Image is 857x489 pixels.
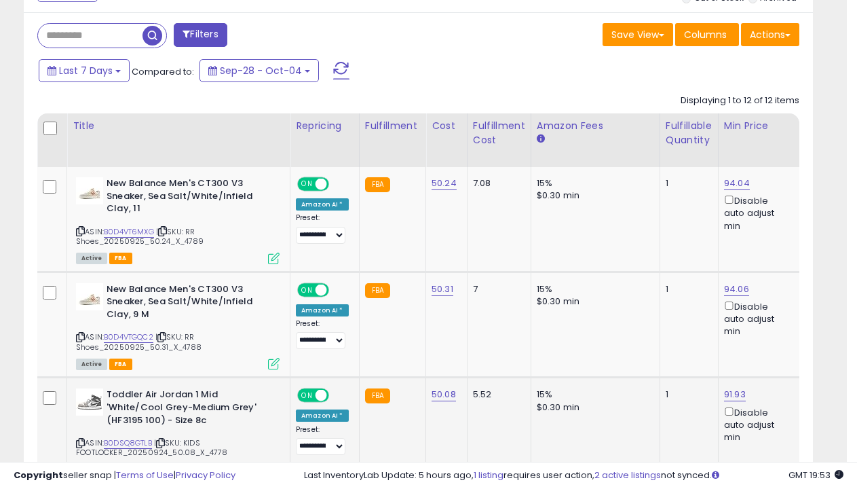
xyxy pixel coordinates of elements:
span: OFF [327,390,349,401]
a: Terms of Use [116,469,174,482]
b: New Balance Men's CT300 V3 Sneaker, Sea Salt/White/Infield Clay, 9 M [107,283,271,325]
div: Title [73,119,284,133]
div: 15% [537,388,649,401]
div: Disable auto adjust min [724,193,789,232]
button: Sep-28 - Oct-04 [199,59,319,82]
span: OFF [327,284,349,295]
span: All listings currently available for purchase on Amazon [76,253,107,264]
a: 50.08 [432,388,456,401]
div: seller snap | | [14,469,235,482]
div: 15% [537,177,649,189]
img: 31YpKBxtG7L._SL40_.jpg [76,283,103,310]
div: 15% [537,283,649,295]
span: All listings currently available for purchase on Amazon [76,359,107,370]
span: FBA [109,253,132,264]
div: Amazon AI * [296,198,349,211]
button: Last 7 Days [39,59,130,82]
a: B0D4VTGQC2 [104,331,153,343]
span: 2025-10-12 19:53 GMT [788,469,843,482]
div: Fulfillment Cost [473,119,525,147]
div: Disable auto adjust min [724,405,789,444]
span: ON [299,179,316,190]
div: $0.30 min [537,401,649,414]
div: 5.52 [473,388,520,401]
div: ASIN: [76,388,280,474]
span: OFF [327,179,349,190]
div: Displaying 1 to 12 of 12 items [681,94,799,107]
span: | SKU: RR Shoes_20250925_50.31_X_4788 [76,331,202,352]
span: | SKU: RR Shoes_20250925_50.24_X_4789 [76,226,204,247]
div: $0.30 min [537,189,649,202]
div: Disable auto adjust min [724,299,789,338]
div: ASIN: [76,177,280,263]
div: Min Price [724,119,794,133]
small: FBA [365,388,390,403]
span: | SKU: KIDS FOOTLOCKER_20250924_50.08_X_4778 [76,437,227,458]
div: Preset: [296,425,349,456]
div: ASIN: [76,283,280,369]
span: Last 7 Days [59,64,113,77]
a: 1 listing [474,469,503,482]
div: Amazon Fees [537,119,654,133]
span: ON [299,284,316,295]
div: Repricing [296,119,354,133]
span: Columns [684,28,727,41]
span: Compared to: [132,65,194,78]
div: Amazon AI * [296,304,349,316]
div: Fulfillment [365,119,420,133]
div: Fulfillable Quantity [666,119,712,147]
a: 94.04 [724,177,750,190]
span: Sep-28 - Oct-04 [220,64,302,77]
b: New Balance Men's CT300 V3 Sneaker, Sea Salt/White/Infield Clay, 11 [107,177,271,219]
div: 1 [666,283,708,295]
span: FBA [109,359,132,370]
small: FBA [365,177,390,192]
div: Cost [432,119,461,133]
div: 1 [666,177,708,189]
span: ON [299,390,316,401]
a: 50.31 [432,283,453,296]
a: B0DSQ8GTLB [104,437,152,449]
button: Filters [174,23,227,47]
img: 41uJV1jOm0L._SL40_.jpg [76,388,103,416]
div: Preset: [296,213,349,244]
div: Last InventoryLab Update: 5 hours ago, requires user action, not synced. [304,469,843,482]
button: Columns [675,23,739,46]
div: Amazon AI * [296,410,349,422]
div: 7.08 [473,177,520,189]
a: 50.24 [432,177,457,190]
small: FBA [365,283,390,298]
div: 7 [473,283,520,295]
div: $0.30 min [537,295,649,308]
a: Privacy Policy [176,469,235,482]
small: Amazon Fees. [537,133,545,145]
div: Preset: [296,319,349,350]
a: 94.06 [724,283,749,296]
button: Actions [741,23,799,46]
a: 91.93 [724,388,746,401]
a: B0D4VT6MXG [104,226,154,238]
a: 2 active listings [594,469,661,482]
strong: Copyright [14,469,63,482]
div: 1 [666,388,708,401]
img: 31YpKBxtG7L._SL40_.jpg [76,177,103,204]
b: Toddler Air Jordan 1 Mid 'White/Cool Grey-Medium Grey' (HF3195 100) - Size 8c [107,388,271,430]
button: Save View [603,23,673,46]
